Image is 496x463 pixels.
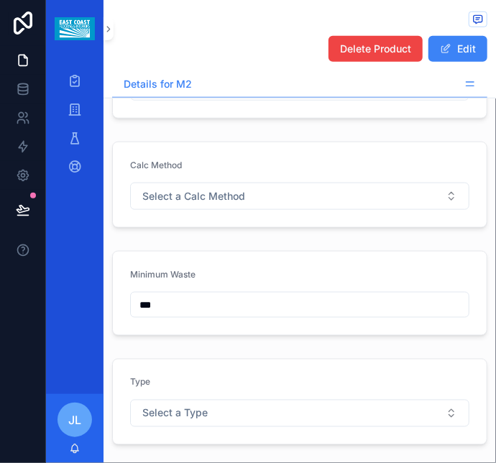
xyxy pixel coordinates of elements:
[142,406,208,421] span: Select a Type
[55,17,94,40] img: App logo
[130,377,150,388] span: Type
[124,77,192,91] span: Details for M2
[130,160,182,170] span: Calc Method
[329,36,423,62] button: Delete Product
[130,183,469,210] button: Select Button
[46,58,104,198] div: scrollable content
[130,400,469,427] button: Select Button
[142,189,245,203] span: Select a Calc Method
[340,42,411,56] span: Delete Product
[428,36,487,62] button: Edit
[130,269,196,280] span: Minimum Waste
[68,411,81,428] span: JL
